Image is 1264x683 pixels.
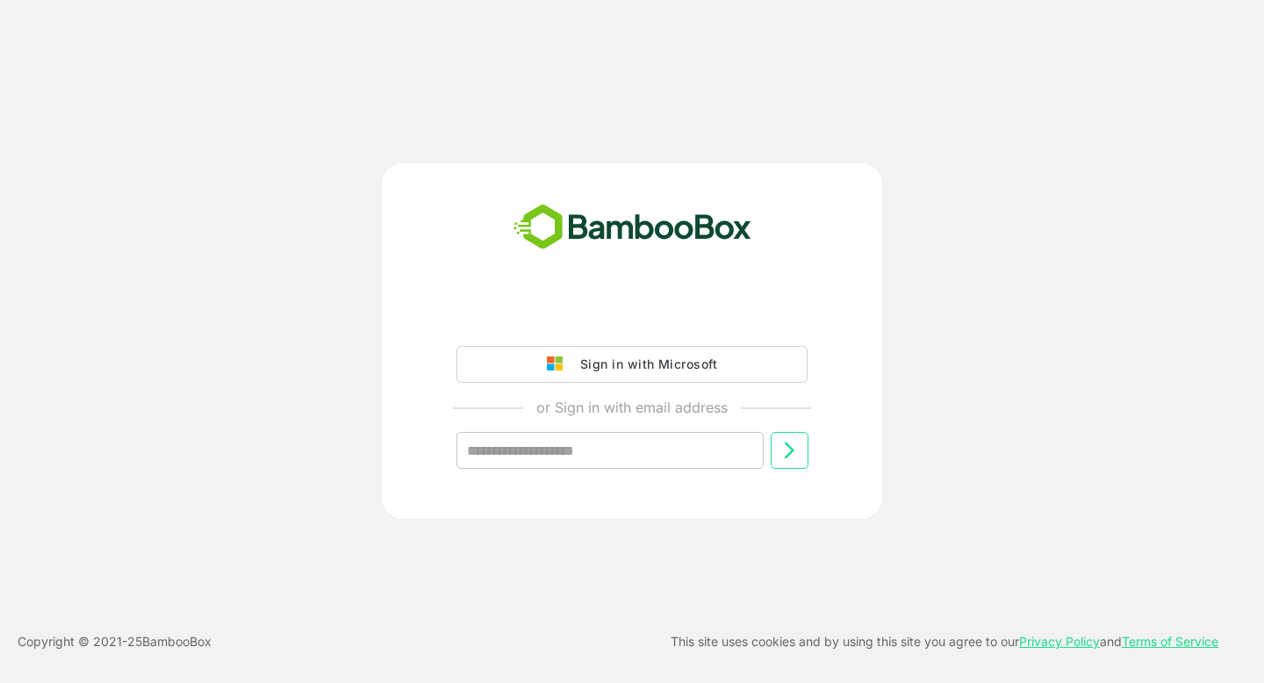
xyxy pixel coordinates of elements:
[547,356,571,372] img: google
[536,397,728,418] p: or Sign in with email address
[18,631,212,652] p: Copyright © 2021- 25 BambooBox
[1122,634,1218,649] a: Terms of Service
[571,353,717,376] div: Sign in with Microsoft
[448,297,816,335] iframe: Sign in with Google Button
[1019,634,1100,649] a: Privacy Policy
[504,198,761,256] img: bamboobox
[671,631,1218,652] p: This site uses cookies and by using this site you agree to our and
